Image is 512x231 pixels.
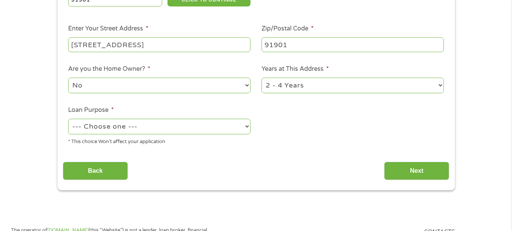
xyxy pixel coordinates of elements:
label: Zip/Postal Code [262,25,314,33]
input: 1 Main Street [68,37,250,52]
label: Enter Your Street Address [68,25,148,33]
label: Are you the Home Owner? [68,65,150,73]
div: * This choice Won’t affect your application [68,135,250,146]
label: Years at This Address [262,65,329,73]
input: Back [63,162,128,180]
input: Next [384,162,449,180]
label: Loan Purpose [68,106,114,114]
